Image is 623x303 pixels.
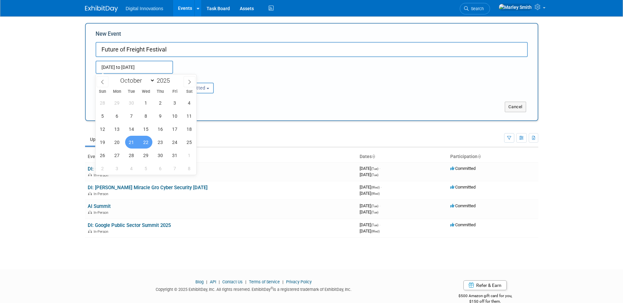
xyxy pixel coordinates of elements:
[183,96,196,109] span: October 4, 2025
[271,286,273,290] sup: ®
[88,192,92,195] img: In-Person Event
[450,222,476,227] span: Committed
[94,192,110,196] span: In-Person
[154,123,167,135] span: October 16, 2025
[360,191,380,196] span: [DATE]
[154,110,167,122] span: October 9, 2025
[96,90,110,94] span: Sun
[96,110,109,122] span: October 5, 2025
[94,230,110,234] span: In-Person
[88,185,208,191] a: DI: [PERSON_NAME] Miracle Gro Cyber Security [DATE]
[94,211,110,215] span: In-Person
[381,185,382,190] span: -
[183,110,196,122] span: October 11, 2025
[217,279,221,284] span: |
[182,90,196,94] span: Sat
[96,162,109,175] span: November 2, 2025
[379,166,380,171] span: -
[379,203,380,208] span: -
[167,90,182,94] span: Fri
[85,151,357,162] th: Event
[153,90,167,94] span: Thu
[88,173,92,176] img: In-Person Event
[499,4,532,11] img: Marley Smith
[244,279,248,284] span: |
[88,203,111,209] a: AI Summit
[183,149,196,162] span: November 1, 2025
[360,172,378,177] span: [DATE]
[111,96,123,109] span: September 29, 2025
[125,123,138,135] span: October 14, 2025
[360,203,380,208] span: [DATE]
[168,136,181,149] span: October 24, 2025
[125,96,138,109] span: September 30, 2025
[450,166,476,171] span: Committed
[460,3,490,14] a: Search
[140,123,152,135] span: October 15, 2025
[371,230,380,233] span: (Wed)
[371,186,380,189] span: (Wed)
[140,162,152,175] span: November 5, 2025
[140,149,152,162] span: October 29, 2025
[96,61,173,74] input: Start Date - End Date
[249,279,280,284] a: Terms of Service
[125,136,138,149] span: October 21, 2025
[379,222,380,227] span: -
[85,285,423,293] div: Copyright © 2025 ExhibitDay, Inc. All rights reserved. ExhibitDay is a registered trademark of Ex...
[469,6,484,11] span: Search
[111,123,123,135] span: October 13, 2025
[126,6,163,11] span: Digital Innovations
[96,136,109,149] span: October 19, 2025
[85,6,118,12] img: ExhibitDay
[360,210,378,214] span: [DATE]
[463,280,507,290] a: Refer & Earn
[357,151,448,162] th: Dates
[360,185,382,190] span: [DATE]
[154,96,167,109] span: October 2, 2025
[88,230,92,233] img: In-Person Event
[111,162,123,175] span: November 3, 2025
[154,136,167,149] span: October 23, 2025
[111,136,123,149] span: October 20, 2025
[168,110,181,122] span: October 10, 2025
[88,222,171,228] a: DI: Google Public Sector Summit 2025
[169,74,233,82] div: Participation:
[111,110,123,122] span: October 6, 2025
[125,149,138,162] span: October 28, 2025
[168,96,181,109] span: October 3, 2025
[450,203,476,208] span: Committed
[286,279,312,284] a: Privacy Policy
[168,162,181,175] span: November 7, 2025
[96,149,109,162] span: October 26, 2025
[448,151,538,162] th: Participation
[281,279,285,284] span: |
[96,42,528,57] input: Name of Trade Show / Conference
[372,154,375,159] a: Sort by Start Date
[505,102,526,112] button: Cancel
[96,123,109,135] span: October 12, 2025
[450,185,476,190] span: Committed
[85,133,122,146] a: Upcoming4
[88,166,156,172] a: DI: GMP Lunch & Learn Boulder
[125,110,138,122] span: October 7, 2025
[360,166,380,171] span: [DATE]
[478,154,481,159] a: Sort by Participation Type
[94,173,110,177] span: In-Person
[168,149,181,162] span: October 31, 2025
[210,279,216,284] a: API
[371,223,378,227] span: (Tue)
[168,123,181,135] span: October 17, 2025
[205,279,209,284] span: |
[371,167,378,171] span: (Tue)
[125,162,138,175] span: November 4, 2025
[139,90,153,94] span: Wed
[96,74,159,82] div: Attendance / Format:
[371,192,380,195] span: (Wed)
[360,229,380,233] span: [DATE]
[371,211,378,214] span: (Tue)
[360,222,380,227] span: [DATE]
[371,173,378,177] span: (Tue)
[222,279,243,284] a: Contact Us
[124,90,139,94] span: Tue
[111,149,123,162] span: October 27, 2025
